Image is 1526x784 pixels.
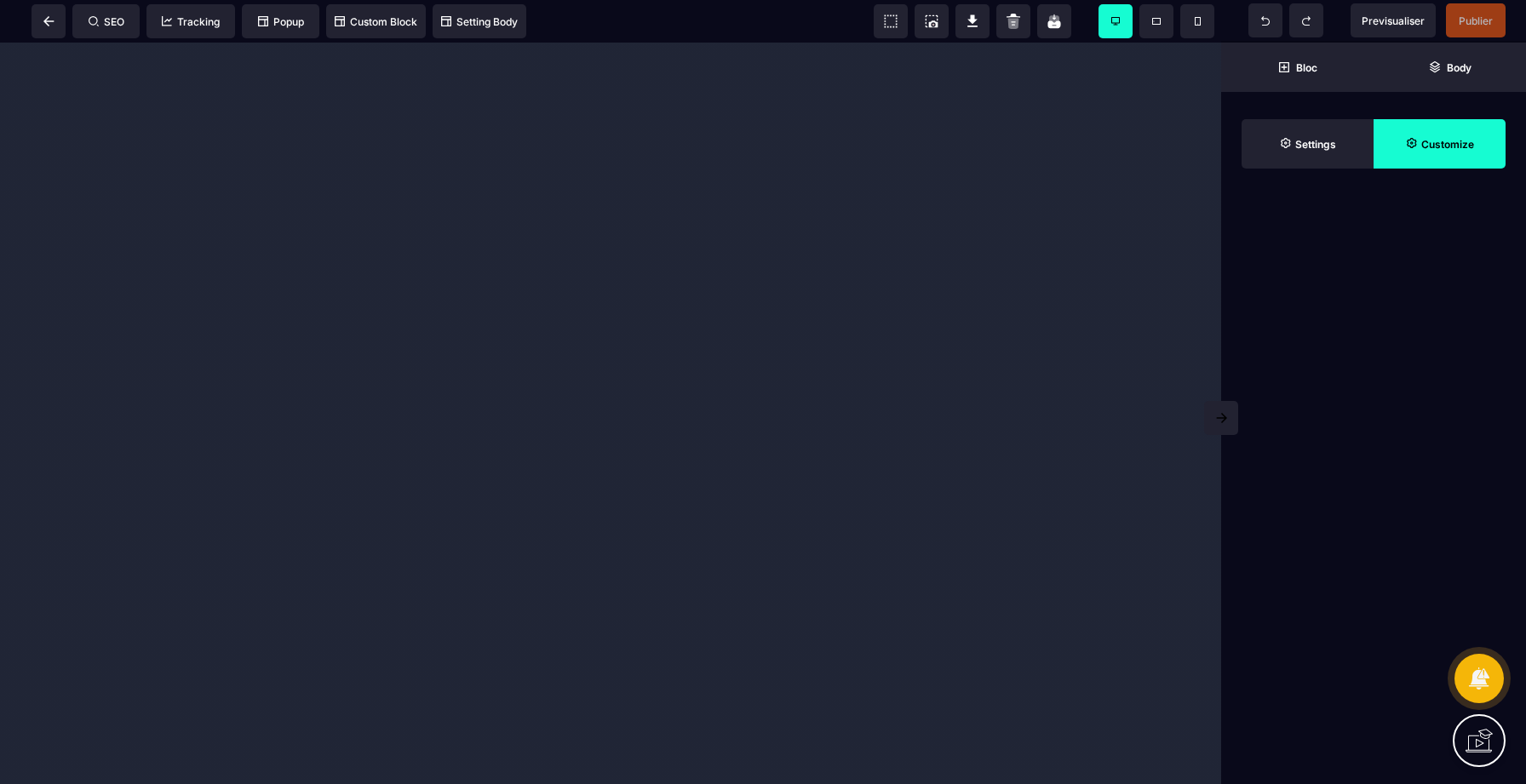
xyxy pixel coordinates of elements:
span: Preview [1351,3,1436,37]
span: Screenshot [915,4,949,38]
span: Publier [1459,14,1493,27]
span: Previsualiser [1362,14,1425,27]
span: Setting Body [441,15,518,28]
strong: Settings [1295,138,1336,151]
span: Open Blocks [1221,43,1374,92]
span: Popup [258,15,304,28]
span: SEO [89,15,124,28]
strong: Customize [1421,138,1474,151]
span: Settings [1242,119,1374,169]
span: Tracking [162,15,220,28]
strong: Body [1447,61,1471,74]
span: Open Layer Manager [1374,43,1526,92]
span: Custom Block [335,15,417,28]
span: Open Style Manager [1374,119,1506,169]
strong: Bloc [1296,61,1317,74]
span: View components [874,4,908,38]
